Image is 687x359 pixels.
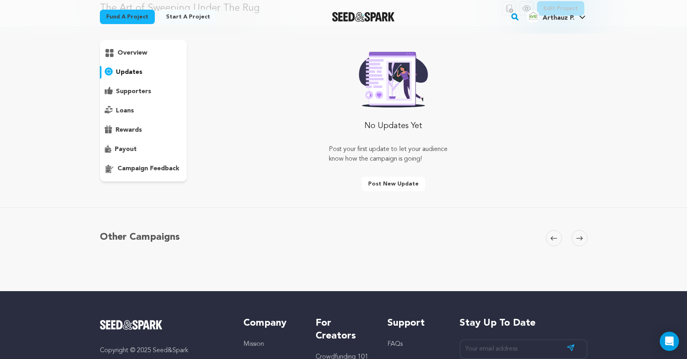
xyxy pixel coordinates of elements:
p: supporters [116,87,151,96]
h5: Stay up to date [460,317,588,330]
p: updates [116,67,142,77]
button: campaign feedback [100,162,187,175]
button: updates [100,66,187,79]
a: Fund a project [100,10,155,24]
button: payout [100,143,187,156]
button: overview [100,47,187,59]
h5: Support [387,317,443,330]
img: Seed&Spark Logo [100,320,163,330]
a: Mission [243,341,264,347]
input: Your email address [460,339,588,359]
a: Arthauz P.'s Profile [525,8,587,23]
p: rewards [116,125,142,135]
button: rewards [100,124,187,137]
p: payout [115,145,137,154]
img: Seed&Spark Logo Dark Mode [332,12,395,22]
img: Seed&Spark Rafiki Image [353,47,434,108]
button: supporters [100,85,187,98]
h5: Company [243,317,299,330]
a: FAQs [387,341,403,347]
p: loans [116,106,134,116]
button: loans [100,104,187,117]
span: Arthauz P.'s Profile [525,8,587,25]
div: Arthauz P.'s Profile [527,10,574,23]
span: Arthauz P. [543,15,574,21]
a: Seed&Spark Homepage [100,320,228,330]
a: Start a project [160,10,217,24]
h5: Other Campaigns [100,230,180,245]
a: Seed&Spark Homepage [332,12,395,22]
p: No Updates Yet [365,120,422,132]
div: Open Intercom Messenger [660,332,679,351]
p: Post your first update to let your audience know how the campaign is going! [329,145,458,164]
button: Post new update [362,177,425,191]
p: campaign feedback [118,164,179,173]
p: Copyright © 2025 Seed&Spark [100,346,228,355]
p: overview [118,48,147,58]
h5: For Creators [316,317,371,343]
img: Square%20Logo.jpg [527,10,539,23]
